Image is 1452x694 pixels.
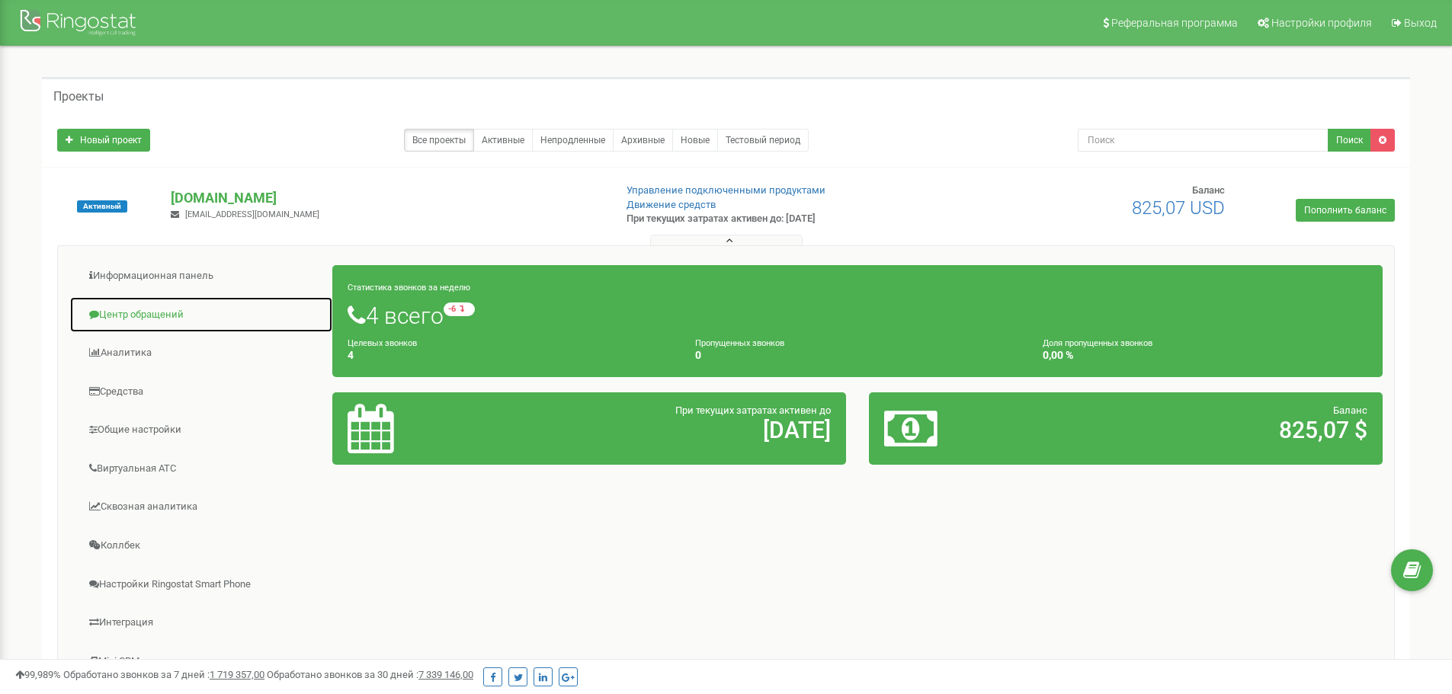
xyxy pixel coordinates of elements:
span: 99,989% [15,669,61,680]
a: Виртуальная АТС [69,450,333,488]
small: Пропущенных звонков [695,338,784,348]
p: При текущих затратах активен до: [DATE] [627,212,944,226]
a: Пополнить баланс [1296,199,1395,222]
span: Реферальная программа [1111,17,1238,29]
h4: 0,00 % [1043,350,1367,361]
a: Интеграция [69,604,333,641]
h4: 0 [695,350,1020,361]
span: Обработано звонков за 7 дней : [63,669,264,680]
h1: 4 всего [348,302,1367,328]
a: Центр обращений [69,296,333,334]
a: Настройки Ringostat Smart Phone [69,566,333,603]
a: Тестовый период [717,129,809,152]
a: Все проекты [404,129,474,152]
u: 1 719 357,00 [210,669,264,680]
span: Баланс [1333,405,1367,416]
a: Новые [672,129,718,152]
h4: 4 [348,350,672,361]
a: Управление подключенными продуктами [627,184,825,196]
span: Выход [1404,17,1437,29]
h5: Проекты [53,90,104,104]
span: При текущих затратах активен до [675,405,831,416]
p: [DOMAIN_NAME] [171,188,601,208]
a: Движение средств [627,199,716,210]
a: Новый проект [57,129,150,152]
h2: [DATE] [516,417,831,443]
small: -6 [444,302,475,316]
span: 825,07 USD [1132,197,1225,219]
a: Сквозная аналитика [69,488,333,526]
a: Mini CRM [69,643,333,680]
a: Активные [473,129,533,152]
a: Непродленные [532,129,614,152]
u: 7 339 146,00 [418,669,473,680]
a: Коллбек [69,527,333,564]
small: Целевых звонков [348,338,417,348]
a: Общие настройки [69,411,333,449]
span: [EMAIL_ADDRESS][DOMAIN_NAME] [185,209,319,219]
small: Доля пропущенных звонков [1043,338,1152,348]
h2: 825,07 $ [1053,417,1367,443]
span: Настройки профиля [1271,17,1372,29]
button: Поиск [1328,129,1371,152]
a: Аналитика [69,334,333,372]
span: Активный [77,200,127,213]
span: Обработано звонков за 30 дней : [267,669,473,680]
input: Поиск [1078,129,1329,152]
small: Статистика звонков за неделю [348,283,470,293]
a: Информационная панель [69,257,333,295]
a: Архивные [613,129,673,152]
a: Средства [69,373,333,411]
span: Баланс [1192,184,1225,196]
